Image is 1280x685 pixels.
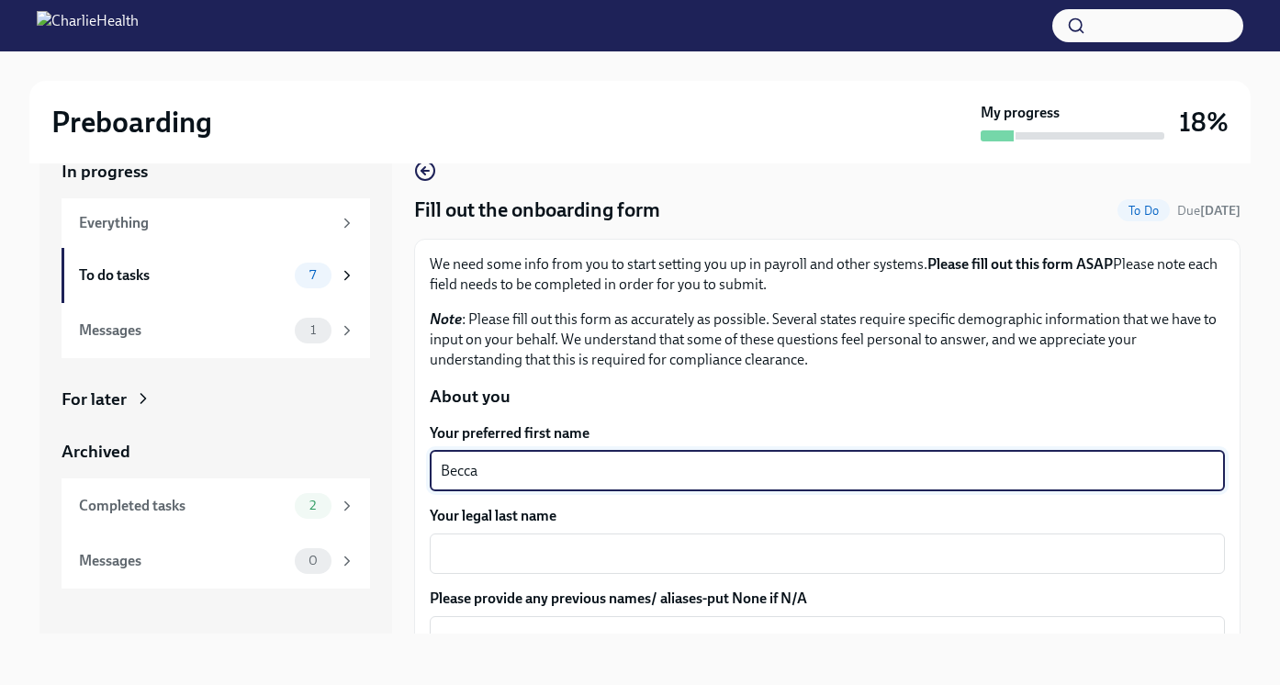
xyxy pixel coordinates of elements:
[414,197,660,224] h4: Fill out the onboarding form
[62,303,370,358] a: Messages1
[1179,106,1229,139] h3: 18%
[430,385,1225,409] p: About you
[981,103,1060,123] strong: My progress
[298,554,329,567] span: 0
[430,310,462,328] strong: Note
[79,320,287,341] div: Messages
[299,323,327,337] span: 1
[1177,202,1241,219] span: September 27th, 2025 09:00
[927,255,1113,273] strong: Please fill out this form ASAP
[430,506,1225,526] label: Your legal last name
[79,496,287,516] div: Completed tasks
[430,423,1225,444] label: Your preferred first name
[62,160,370,184] a: In progress
[298,268,327,282] span: 7
[51,104,212,140] h2: Preboarding
[441,460,1214,482] textarea: Becca
[62,387,370,411] a: For later
[1200,203,1241,219] strong: [DATE]
[79,265,287,286] div: To do tasks
[79,551,287,571] div: Messages
[298,499,327,512] span: 2
[430,589,1225,609] label: Please provide any previous names/ aliases-put None if N/A
[1177,203,1241,219] span: Due
[62,198,370,248] a: Everything
[430,309,1225,370] p: : Please fill out this form as accurately as possible. Several states require specific demographi...
[62,533,370,589] a: Messages0
[62,248,370,303] a: To do tasks7
[62,387,127,411] div: For later
[430,254,1225,295] p: We need some info from you to start setting you up in payroll and other systems. Please note each...
[37,11,139,40] img: CharlieHealth
[1117,204,1170,218] span: To Do
[79,213,331,233] div: Everything
[62,478,370,533] a: Completed tasks2
[62,440,370,464] a: Archived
